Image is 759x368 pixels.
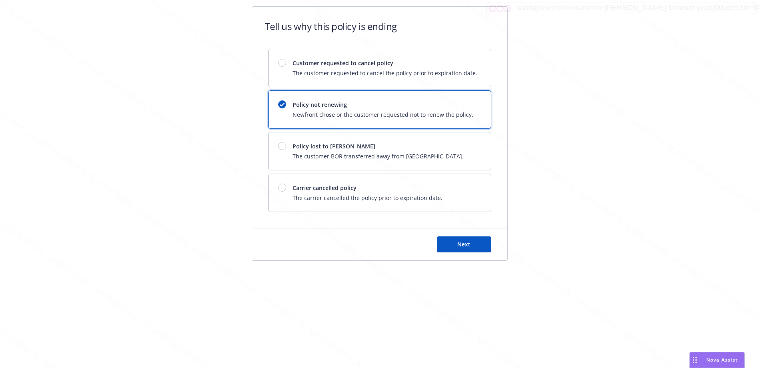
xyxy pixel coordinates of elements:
span: Policy lost to [PERSON_NAME] [293,142,464,150]
span: The carrier cancelled the policy prior to expiration date. [293,194,442,202]
span: Customer requested to cancel policy [293,59,477,67]
span: Nova Assist [706,356,738,363]
div: Drag to move [690,352,700,368]
span: Policy not renewing [293,100,473,109]
span: Next [457,240,470,248]
span: Newfront chose or the customer requested not to renew the policy. [293,110,473,119]
span: The customer requested to cancel the policy prior to expiration date. [293,69,477,77]
span: Carrier cancelled policy [293,184,442,192]
span: The customer BOR transferred away from [GEOGRAPHIC_DATA]. [293,152,464,160]
button: Nova Assist [689,352,745,368]
h1: Tell us why this policy is ending [265,20,397,33]
button: Next [437,236,491,252]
